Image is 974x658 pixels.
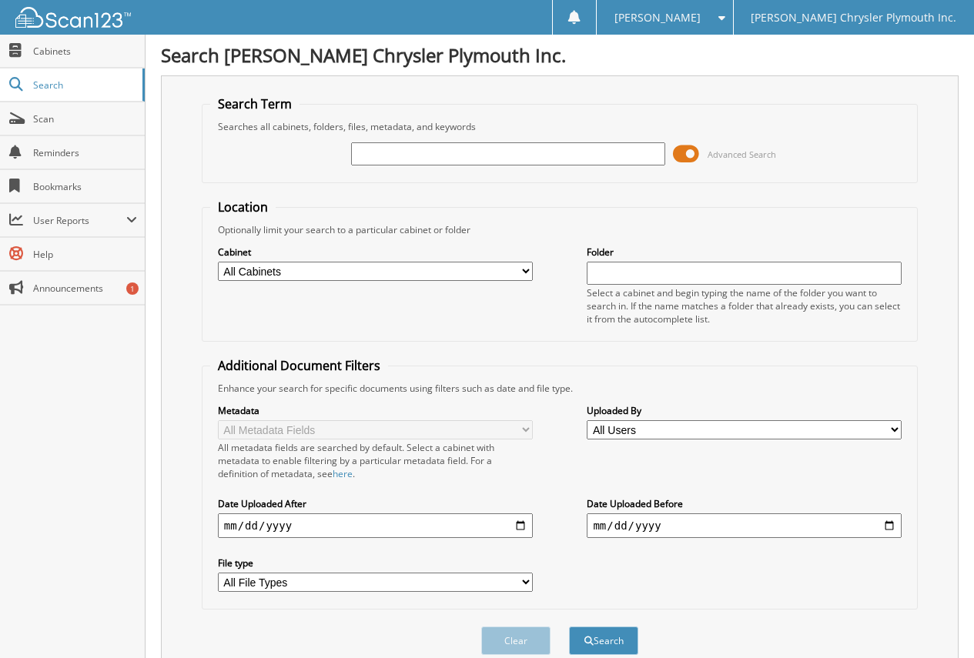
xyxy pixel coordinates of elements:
[587,404,902,417] label: Uploaded By
[210,382,909,395] div: Enhance your search for specific documents using filters such as date and file type.
[587,513,902,538] input: end
[218,556,533,569] label: File type
[210,223,909,236] div: Optionally limit your search to a particular cabinet or folder
[126,282,139,295] div: 1
[218,245,533,259] label: Cabinet
[33,112,137,125] span: Scan
[33,45,137,58] span: Cabinets
[218,497,533,510] label: Date Uploaded After
[569,626,638,655] button: Search
[210,199,276,215] legend: Location
[218,404,533,417] label: Metadata
[210,95,300,112] legend: Search Term
[614,13,701,22] span: [PERSON_NAME]
[218,441,533,480] div: All metadata fields are searched by default. Select a cabinet with metadata to enable filtering b...
[15,7,131,28] img: scan123-logo-white.svg
[33,146,137,159] span: Reminders
[587,245,902,259] label: Folder
[587,286,902,326] div: Select a cabinet and begin typing the name of the folder you want to search in. If the name match...
[33,214,126,227] span: User Reports
[210,120,909,133] div: Searches all cabinets, folders, files, metadata, and keywords
[33,248,137,261] span: Help
[33,282,137,295] span: Announcements
[751,13,956,22] span: [PERSON_NAME] Chrysler Plymouth Inc.
[218,513,533,538] input: start
[33,180,137,193] span: Bookmarks
[708,149,776,160] span: Advanced Search
[481,626,551,655] button: Clear
[587,497,902,510] label: Date Uploaded Before
[210,357,388,374] legend: Additional Document Filters
[161,42,959,68] h1: Search [PERSON_NAME] Chrysler Plymouth Inc.
[33,78,135,92] span: Search
[333,467,353,480] a: here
